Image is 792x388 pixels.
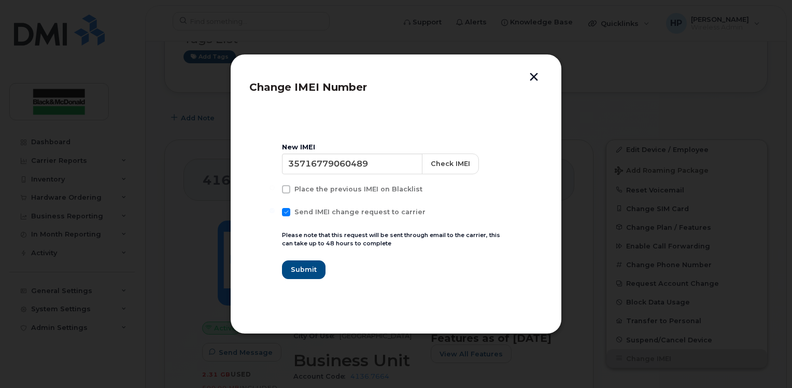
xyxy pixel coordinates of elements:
small: Please note that this request will be sent through email to the carrier, this can take up to 48 h... [282,231,500,247]
input: Send IMEI change request to carrier [270,208,275,213]
span: Place the previous IMEI on Blacklist [294,185,422,193]
span: Submit [291,265,317,274]
span: Send IMEI change request to carrier [294,208,426,216]
button: Check IMEI [422,154,479,174]
button: Submit [282,260,326,279]
span: Change IMEI Number [249,81,367,93]
div: New IMEI [282,143,510,151]
input: Place the previous IMEI on Blacklist [270,185,275,190]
